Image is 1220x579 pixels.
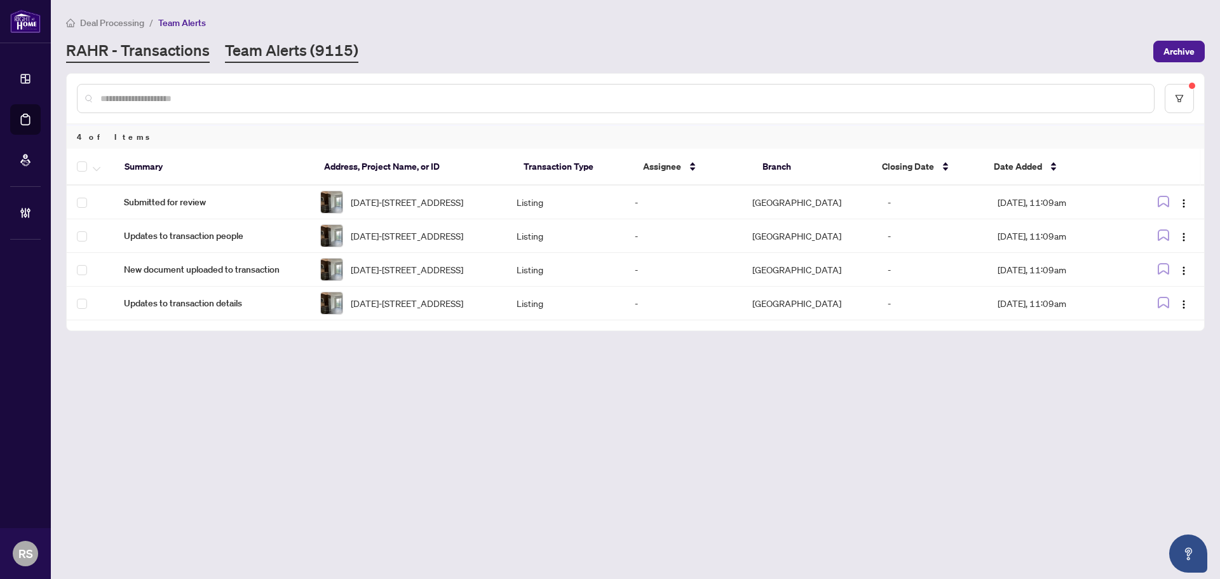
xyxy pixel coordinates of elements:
[1174,192,1194,212] button: Logo
[1174,226,1194,246] button: Logo
[1169,535,1207,573] button: Open asap
[742,287,878,320] td: [GEOGRAPHIC_DATA]
[625,186,742,219] td: -
[987,219,1129,253] td: [DATE], 11:09am
[1179,266,1189,276] img: Logo
[872,149,984,186] th: Closing Date
[18,545,33,562] span: RS
[1179,232,1189,242] img: Logo
[225,40,358,63] a: Team Alerts (9115)
[1175,94,1184,103] span: filter
[513,149,633,186] th: Transaction Type
[633,149,752,186] th: Assignee
[506,219,624,253] td: Listing
[10,10,41,33] img: logo
[742,253,878,287] td: [GEOGRAPHIC_DATA]
[321,225,342,247] img: thumbnail-img
[351,195,463,209] span: [DATE]-[STREET_ADDRESS]
[124,229,300,243] span: Updates to transaction people
[80,17,144,29] span: Deal Processing
[878,186,987,219] td: -
[66,18,75,27] span: home
[351,229,463,243] span: [DATE]-[STREET_ADDRESS]
[124,296,300,310] span: Updates to transaction details
[1163,41,1195,62] span: Archive
[1165,84,1194,113] button: filter
[67,125,1204,149] div: 4 of Items
[351,262,463,276] span: [DATE]-[STREET_ADDRESS]
[1174,259,1194,280] button: Logo
[625,219,742,253] td: -
[878,219,987,253] td: -
[124,195,300,209] span: Submitted for review
[1179,198,1189,208] img: Logo
[321,191,342,213] img: thumbnail-img
[506,287,624,320] td: Listing
[124,262,300,276] span: New document uploaded to transaction
[994,160,1042,174] span: Date Added
[882,160,934,174] span: Closing Date
[742,219,878,253] td: [GEOGRAPHIC_DATA]
[114,149,314,186] th: Summary
[878,287,987,320] td: -
[1153,41,1205,62] button: Archive
[314,149,513,186] th: Address, Project Name, or ID
[625,287,742,320] td: -
[506,186,624,219] td: Listing
[625,253,742,287] td: -
[987,287,1129,320] td: [DATE], 11:09am
[321,259,342,280] img: thumbnail-img
[987,253,1129,287] td: [DATE], 11:09am
[643,160,681,174] span: Assignee
[66,40,210,63] a: RAHR - Transactions
[742,186,878,219] td: [GEOGRAPHIC_DATA]
[149,15,153,30] li: /
[984,149,1127,186] th: Date Added
[506,253,624,287] td: Listing
[1179,299,1189,310] img: Logo
[321,292,342,314] img: thumbnail-img
[878,253,987,287] td: -
[987,186,1129,219] td: [DATE], 11:09am
[752,149,872,186] th: Branch
[351,296,463,310] span: [DATE]-[STREET_ADDRESS]
[1174,293,1194,313] button: Logo
[158,17,206,29] span: Team Alerts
